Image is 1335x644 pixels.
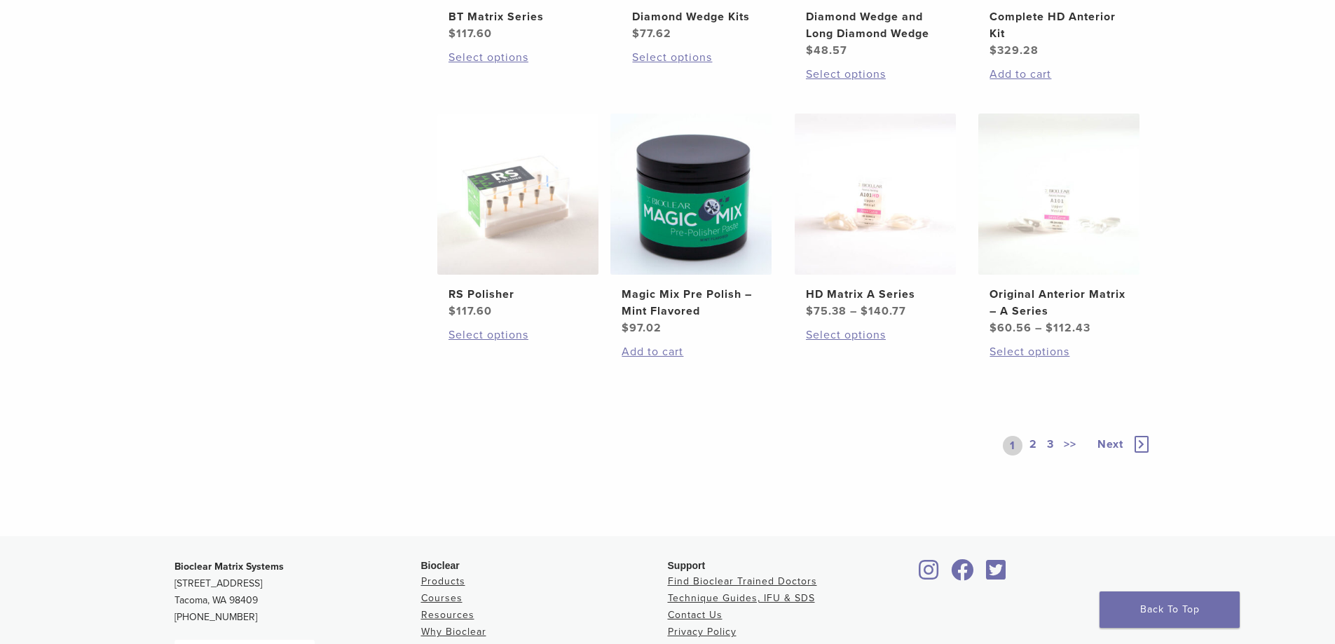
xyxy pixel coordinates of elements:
a: Select options for “Diamond Wedge Kits” [632,49,771,66]
a: Bioclear [915,568,944,582]
a: HD Matrix A SeriesHD Matrix A Series [794,114,957,320]
span: – [1035,321,1042,335]
span: $ [806,304,814,318]
a: Find Bioclear Trained Doctors [668,575,817,587]
a: 3 [1044,436,1057,455]
span: – [850,304,857,318]
h2: BT Matrix Series [449,8,587,25]
a: Original Anterior Matrix - A SeriesOriginal Anterior Matrix – A Series [978,114,1141,336]
a: Select options for “Original Anterior Matrix - A Series” [990,343,1128,360]
p: [STREET_ADDRESS] Tacoma, WA 98409 [PHONE_NUMBER] [174,559,421,626]
h2: Diamond Wedge Kits [632,8,771,25]
img: Magic Mix Pre Polish - Mint Flavored [610,114,772,275]
span: $ [622,321,629,335]
a: Why Bioclear [421,626,486,638]
a: Select options for “Diamond Wedge and Long Diamond Wedge” [806,66,945,83]
bdi: 77.62 [632,27,671,41]
img: RS Polisher [437,114,598,275]
span: Support [668,560,706,571]
img: HD Matrix A Series [795,114,956,275]
bdi: 117.60 [449,304,492,318]
a: Bioclear [947,568,979,582]
bdi: 75.38 [806,304,847,318]
h2: Complete HD Anterior Kit [990,8,1128,42]
bdi: 140.77 [861,304,906,318]
a: Contact Us [668,609,723,621]
strong: Bioclear Matrix Systems [174,561,284,573]
span: $ [449,27,456,41]
span: Next [1097,437,1123,451]
h2: HD Matrix A Series [806,286,945,303]
span: $ [806,43,814,57]
h2: RS Polisher [449,286,587,303]
a: 1 [1003,436,1022,455]
span: $ [1046,321,1053,335]
bdi: 117.60 [449,27,492,41]
span: $ [632,27,640,41]
span: $ [990,321,997,335]
bdi: 97.02 [622,321,662,335]
bdi: 329.28 [990,43,1039,57]
span: Bioclear [421,560,460,571]
a: >> [1061,436,1079,455]
a: Privacy Policy [668,626,737,638]
a: Select options for “BT Matrix Series” [449,49,587,66]
a: Add to cart: “Complete HD Anterior Kit” [990,66,1128,83]
a: Bioclear [982,568,1011,582]
a: Select options for “HD Matrix A Series” [806,327,945,343]
a: Technique Guides, IFU & SDS [668,592,815,604]
span: $ [861,304,868,318]
img: Original Anterior Matrix - A Series [978,114,1139,275]
a: Courses [421,592,463,604]
a: Select options for “RS Polisher” [449,327,587,343]
a: Magic Mix Pre Polish - Mint FlavoredMagic Mix Pre Polish – Mint Flavored $97.02 [610,114,773,336]
a: Resources [421,609,474,621]
span: $ [990,43,997,57]
bdi: 112.43 [1046,321,1090,335]
h2: Original Anterior Matrix – A Series [990,286,1128,320]
h2: Magic Mix Pre Polish – Mint Flavored [622,286,760,320]
span: $ [449,304,456,318]
a: 2 [1027,436,1040,455]
a: Add to cart: “Magic Mix Pre Polish - Mint Flavored” [622,343,760,360]
bdi: 48.57 [806,43,847,57]
a: RS PolisherRS Polisher $117.60 [437,114,600,320]
a: Back To Top [1100,591,1240,628]
h2: Diamond Wedge and Long Diamond Wedge [806,8,945,42]
a: Products [421,575,465,587]
bdi: 60.56 [990,321,1032,335]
